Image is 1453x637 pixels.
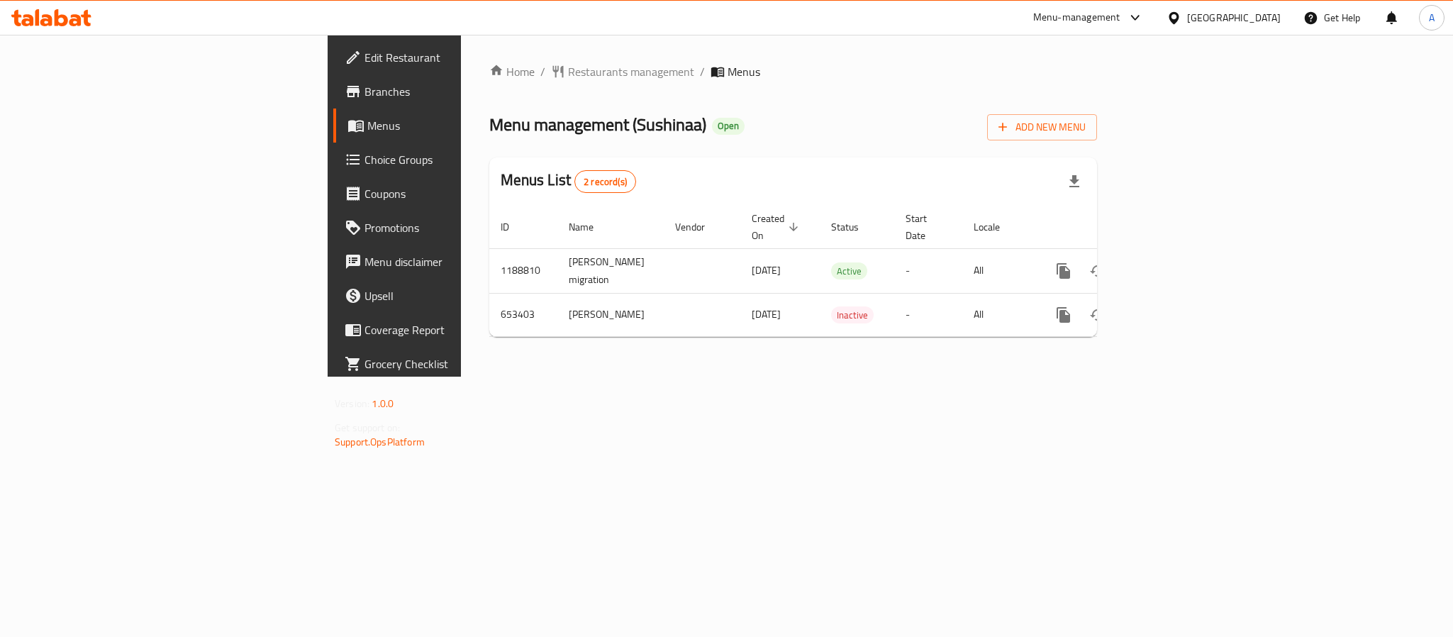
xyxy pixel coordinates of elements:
th: Actions [1035,206,1194,249]
a: Restaurants management [551,63,694,80]
div: Export file [1057,165,1091,199]
span: Active [831,263,867,279]
a: Menu disclaimer [333,245,570,279]
span: Promotions [364,219,559,236]
td: [PERSON_NAME] migration [557,248,664,293]
div: Menu-management [1033,9,1120,26]
span: Restaurants management [568,63,694,80]
span: Start Date [906,210,945,244]
span: 2 record(s) [575,175,635,189]
button: Add New Menu [987,114,1097,140]
span: Vendor [675,218,723,236]
button: more [1047,298,1081,332]
span: Add New Menu [998,118,1086,136]
span: Name [569,218,612,236]
a: Coverage Report [333,313,570,347]
td: All [962,293,1035,336]
span: Menus [728,63,760,80]
li: / [700,63,705,80]
button: Change Status [1081,298,1115,332]
button: Change Status [1081,254,1115,288]
span: Status [831,218,877,236]
td: - [894,248,962,293]
span: [DATE] [752,261,781,279]
a: Menus [333,109,570,143]
span: Edit Restaurant [364,49,559,66]
a: Choice Groups [333,143,570,177]
span: 1.0.0 [372,394,394,413]
button: more [1047,254,1081,288]
div: Open [712,118,745,135]
h2: Menus List [501,170,636,193]
a: Support.OpsPlatform [335,433,425,451]
span: Branches [364,83,559,100]
table: enhanced table [489,206,1194,337]
span: ID [501,218,528,236]
a: Branches [333,74,570,109]
a: Grocery Checklist [333,347,570,381]
td: All [962,248,1035,293]
a: Edit Restaurant [333,40,570,74]
div: Active [831,262,867,279]
span: Grocery Checklist [364,355,559,372]
div: [GEOGRAPHIC_DATA] [1187,10,1281,26]
span: Version: [335,394,369,413]
span: Choice Groups [364,151,559,168]
nav: breadcrumb [489,63,1097,80]
span: Menu disclaimer [364,253,559,270]
span: Coupons [364,185,559,202]
span: Menus [367,117,559,134]
span: Upsell [364,287,559,304]
span: Get support on: [335,419,400,437]
span: Created On [752,210,803,244]
td: - [894,293,962,336]
div: Inactive [831,306,874,323]
span: Open [712,120,745,132]
span: Menu management ( Sushinaa ) [489,109,706,140]
span: Inactive [831,307,874,323]
div: Total records count [574,170,636,193]
a: Coupons [333,177,570,211]
td: [PERSON_NAME] [557,293,664,336]
span: A [1429,10,1435,26]
span: Coverage Report [364,321,559,338]
a: Promotions [333,211,570,245]
span: [DATE] [752,305,781,323]
a: Upsell [333,279,570,313]
span: Locale [974,218,1018,236]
